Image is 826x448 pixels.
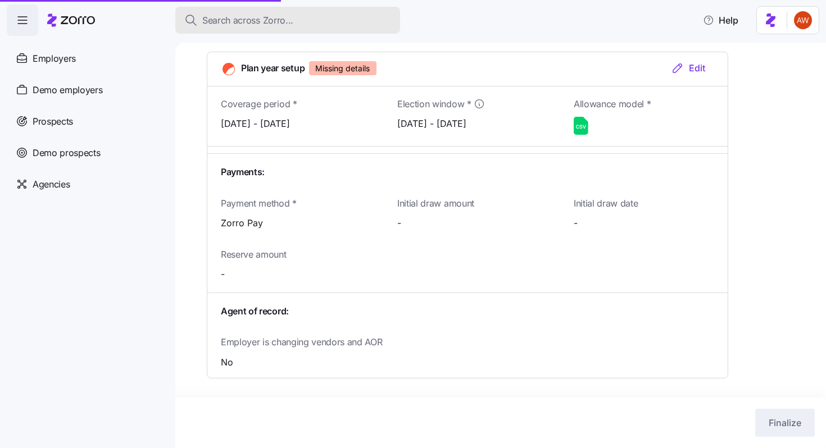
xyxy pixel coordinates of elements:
[315,61,370,75] span: Missing details
[221,117,375,131] span: [DATE] - [DATE]
[755,409,815,437] button: Finalize
[33,52,76,66] span: Employers
[221,196,297,211] span: Payment method *
[221,304,289,318] span: Agent of record:
[397,216,551,230] span: -
[671,61,705,75] div: Edit
[769,416,801,429] span: Finalize
[33,83,103,97] span: Demo employers
[7,168,166,200] a: Agencies
[794,11,812,29] img: 3c671664b44671044fa8929adf5007c6
[7,43,166,74] a: Employers
[33,146,101,160] span: Demo prospects
[397,117,551,131] span: [DATE] - [DATE]
[397,97,471,111] span: Election window *
[7,74,166,106] a: Demo employers
[574,216,728,230] span: -
[221,165,265,179] span: Payments:
[397,196,474,211] span: Initial draw amount
[241,61,305,75] span: Plan year setup
[221,216,375,230] span: Zorro Pay
[221,335,382,349] span: Employer is changing vendors and AOR
[662,61,714,75] button: Edit
[221,97,297,111] span: Coverage period *
[574,196,638,211] span: Initial draw date
[7,137,166,168] a: Demo prospects
[703,13,738,27] span: Help
[33,177,70,191] span: Agencies
[33,115,73,129] span: Prospects
[7,106,166,137] a: Prospects
[221,355,551,369] span: No
[175,7,400,34] button: Search across Zorro...
[694,9,747,31] button: Help
[574,97,651,111] span: Allowance model *
[221,248,287,262] span: Reserve amount
[202,13,293,28] span: Search across Zorro...
[221,267,375,281] span: -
